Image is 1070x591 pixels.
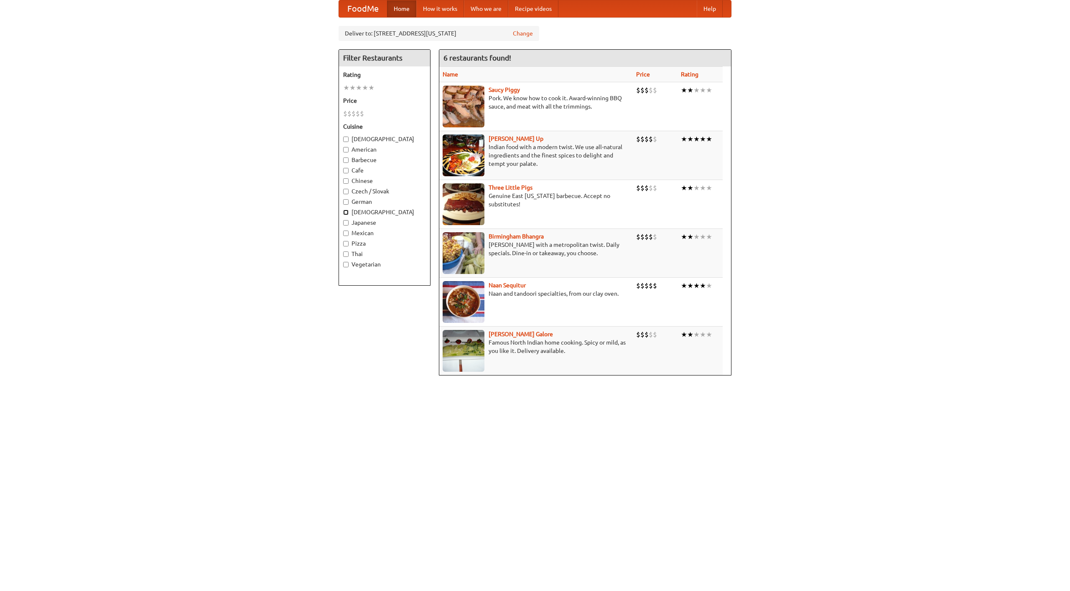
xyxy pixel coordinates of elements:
[653,134,657,144] li: $
[640,330,645,339] li: $
[343,239,426,248] label: Pizza
[387,0,416,17] a: Home
[640,281,645,290] li: $
[343,157,349,163] input: Barbecue
[649,86,653,95] li: $
[681,183,687,193] li: ★
[343,135,426,143] label: [DEMOGRAPHIC_DATA]
[343,96,426,105] h5: Price
[640,183,645,193] li: $
[343,198,426,206] label: German
[636,86,640,95] li: $
[693,330,700,339] li: ★
[343,199,349,205] input: German
[693,183,700,193] li: ★
[636,330,640,339] li: $
[640,232,645,241] li: $
[653,86,657,95] li: $
[700,232,706,241] li: ★
[343,262,349,267] input: Vegetarian
[443,289,629,298] p: Naan and tandoori specialties, from our clay oven.
[443,192,629,208] p: Genuine East [US_STATE] barbecue. Accept no substitutes!
[706,281,712,290] li: ★
[443,183,484,225] img: littlepigs.jpg
[645,281,649,290] li: $
[636,71,650,78] a: Price
[687,86,693,95] li: ★
[706,183,712,193] li: ★
[443,54,511,62] ng-pluralize: 6 restaurants found!
[645,330,649,339] li: $
[343,137,349,142] input: [DEMOGRAPHIC_DATA]
[343,229,426,237] label: Mexican
[508,0,558,17] a: Recipe videos
[653,330,657,339] li: $
[687,232,693,241] li: ★
[339,0,387,17] a: FoodMe
[343,218,426,227] label: Japanese
[343,71,426,79] h5: Rating
[649,183,653,193] li: $
[649,330,653,339] li: $
[343,168,349,173] input: Cafe
[464,0,508,17] a: Who we are
[489,282,526,289] b: Naan Sequitur
[443,143,629,168] p: Indian food with a modern twist. We use all-natural ingredients and the finest spices to delight ...
[443,232,484,274] img: bhangra.jpg
[343,83,349,92] li: ★
[489,184,532,191] a: Three Little Pigs
[443,94,629,111] p: Pork. We know how to cook it. Award-winning BBQ sauce, and meat with all the trimmings.
[443,71,458,78] a: Name
[706,134,712,144] li: ★
[343,251,349,257] input: Thai
[347,109,352,118] li: $
[700,134,706,144] li: ★
[636,281,640,290] li: $
[489,233,544,240] a: Birmingham Bhangra
[636,183,640,193] li: $
[352,109,356,118] li: $
[343,156,426,164] label: Barbecue
[343,241,349,246] input: Pizza
[700,183,706,193] li: ★
[681,281,687,290] li: ★
[645,86,649,95] li: $
[700,86,706,95] li: ★
[700,281,706,290] li: ★
[489,135,543,142] a: [PERSON_NAME] Up
[640,134,645,144] li: $
[653,183,657,193] li: $
[489,86,520,93] a: Saucy Piggy
[645,183,649,193] li: $
[687,134,693,144] li: ★
[343,231,349,236] input: Mexican
[343,250,426,258] label: Thai
[681,71,698,78] a: Rating
[489,331,553,337] b: [PERSON_NAME] Galore
[653,232,657,241] li: $
[343,208,426,216] label: [DEMOGRAPHIC_DATA]
[645,232,649,241] li: $
[693,134,700,144] li: ★
[649,232,653,241] li: $
[681,232,687,241] li: ★
[687,183,693,193] li: ★
[513,29,533,38] a: Change
[356,83,362,92] li: ★
[681,86,687,95] li: ★
[443,134,484,176] img: curryup.jpg
[368,83,374,92] li: ★
[706,232,712,241] li: ★
[360,109,364,118] li: $
[706,86,712,95] li: ★
[687,281,693,290] li: ★
[443,281,484,323] img: naansequitur.jpg
[343,260,426,269] label: Vegetarian
[693,86,700,95] li: ★
[343,189,349,194] input: Czech / Slovak
[349,83,356,92] li: ★
[443,330,484,372] img: currygalore.jpg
